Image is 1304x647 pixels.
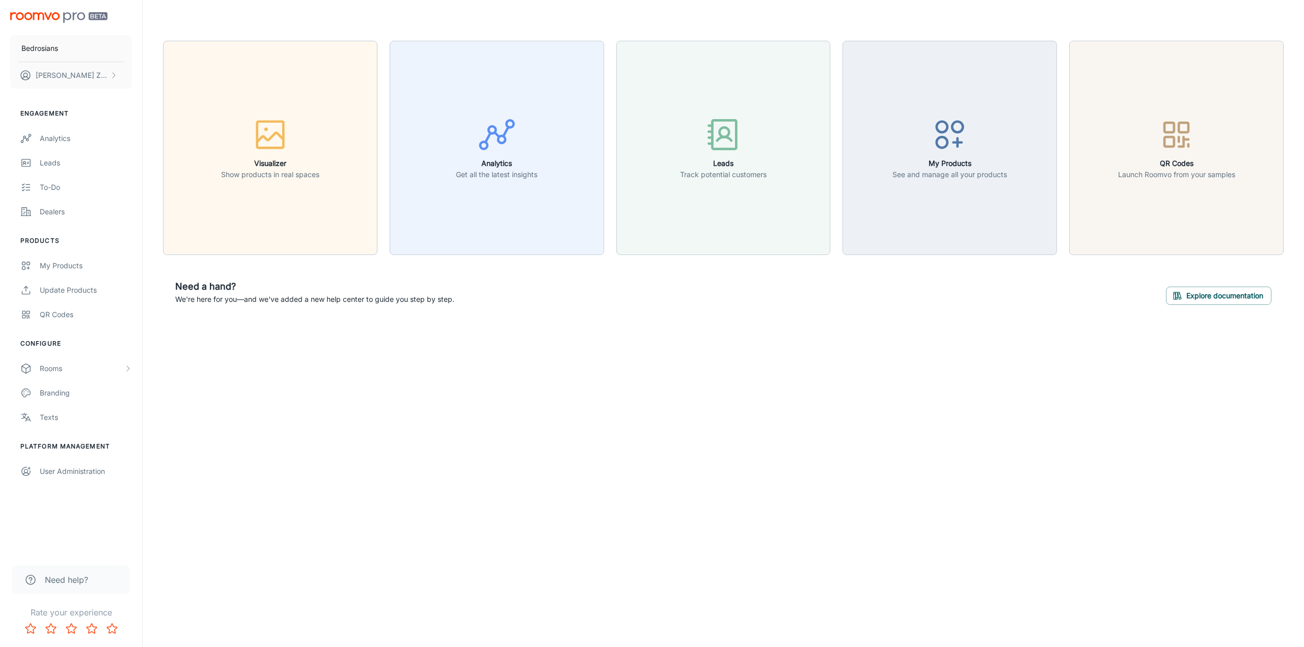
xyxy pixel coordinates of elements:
[21,43,58,54] p: Bedrosians
[1069,41,1284,255] button: QR CodesLaunch Roomvo from your samples
[843,142,1057,152] a: My ProductsSee and manage all your products
[163,41,377,255] button: VisualizerShow products in real spaces
[40,133,132,144] div: Analytics
[1166,290,1271,300] a: Explore documentation
[40,309,132,320] div: QR Codes
[616,142,831,152] a: LeadsTrack potential customers
[390,142,604,152] a: AnalyticsGet all the latest insights
[456,158,537,169] h6: Analytics
[40,285,132,296] div: Update Products
[456,169,537,180] p: Get all the latest insights
[843,41,1057,255] button: My ProductsSee and manage all your products
[390,41,604,255] button: AnalyticsGet all the latest insights
[221,158,319,169] h6: Visualizer
[10,12,107,23] img: Roomvo PRO Beta
[1069,142,1284,152] a: QR CodesLaunch Roomvo from your samples
[10,62,132,89] button: [PERSON_NAME] Zhenikhov
[892,158,1007,169] h6: My Products
[36,70,107,81] p: [PERSON_NAME] Zhenikhov
[1118,169,1235,180] p: Launch Roomvo from your samples
[40,182,132,193] div: To-do
[1118,158,1235,169] h6: QR Codes
[175,279,454,294] h6: Need a hand?
[40,157,132,168] div: Leads
[1166,287,1271,305] button: Explore documentation
[680,169,767,180] p: Track potential customers
[616,41,831,255] button: LeadsTrack potential customers
[40,206,132,217] div: Dealers
[221,169,319,180] p: Show products in real spaces
[680,158,767,169] h6: Leads
[10,35,132,62] button: Bedrosians
[892,169,1007,180] p: See and manage all your products
[175,294,454,305] p: We're here for you—and we've added a new help center to guide you step by step.
[40,260,132,271] div: My Products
